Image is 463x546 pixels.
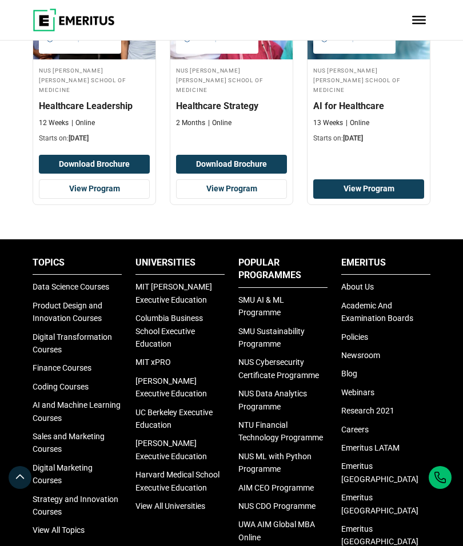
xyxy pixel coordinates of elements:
p: Online [346,118,369,128]
button: Toggle Menu [412,16,426,24]
a: Emeritus [GEOGRAPHIC_DATA] [341,524,418,546]
a: Research 2021 [341,406,394,415]
h4: NUS [PERSON_NAME] [PERSON_NAME] School of Medicine [39,65,150,94]
a: SMU AI & ML Programme [238,295,284,317]
a: NUS CDO Programme [238,501,316,511]
h4: Healthcare Leadership [39,100,150,113]
a: MIT [PERSON_NAME] Executive Education [135,282,212,304]
a: [PERSON_NAME] Executive Education [135,376,207,398]
a: Columbia Business School Executive Education [135,314,203,348]
a: AIM CEO Programme [238,483,314,492]
a: UC Berkeley Executive Education [135,408,213,429]
a: Blog [341,369,357,378]
a: Careers [341,425,369,434]
a: NTU Financial Technology Programme [238,420,323,442]
a: NUS Data Analytics Programme [238,389,307,411]
h4: Healthcare Strategy [176,100,287,113]
a: Policies [341,332,368,342]
p: Starts on: [313,134,424,143]
a: Harvard Medical School Executive Education [135,470,219,492]
a: View Program [39,179,150,199]
a: Newsroom [341,351,380,360]
p: Starts on: [39,134,150,143]
a: View All Universities [135,501,205,511]
h4: AI for Healthcare [313,100,424,113]
a: AI and Machine Learning Courses [33,400,121,422]
a: Finance Courses [33,363,91,372]
span: [DATE] [69,134,89,142]
button: Download Brochure [176,155,287,174]
a: MIT xPRO [135,358,171,367]
a: SMU Sustainability Programme [238,327,305,348]
a: Emeritus [GEOGRAPHIC_DATA] [341,493,418,515]
a: View All Topics [33,525,85,535]
a: Product Design and Innovation Courses [33,301,102,323]
p: Online [71,118,95,128]
a: About Us [341,282,374,291]
a: Data Science Courses [33,282,109,291]
a: Digital Transformation Courses [33,332,112,354]
h4: NUS [PERSON_NAME] [PERSON_NAME] School of Medicine [176,65,287,94]
a: Academic And Examination Boards [341,301,413,323]
span: [DATE] [343,134,363,142]
p: 2 Months [176,118,205,128]
a: Webinars [341,388,374,397]
a: Digital Marketing Courses [33,463,93,485]
a: Strategy and Innovation Courses [33,495,118,516]
p: Online [208,118,231,128]
a: UWA AIM Global MBA Online [238,520,315,541]
button: Download Brochure [39,155,150,174]
a: View Program [313,179,424,199]
a: [PERSON_NAME] Executive Education [135,439,207,460]
a: Emeritus [GEOGRAPHIC_DATA] [341,461,418,483]
h4: NUS [PERSON_NAME] [PERSON_NAME] School of Medicine [313,65,424,94]
a: Sales and Marketing Courses [33,432,105,453]
p: 12 Weeks [39,118,69,128]
p: 13 Weeks [313,118,343,128]
a: NUS Cybersecurity Certificate Programme [238,358,319,379]
a: NUS ML with Python Programme [238,452,312,473]
a: View Program [176,179,287,199]
a: Emeritus LATAM [341,443,400,452]
a: Coding Courses [33,382,89,391]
